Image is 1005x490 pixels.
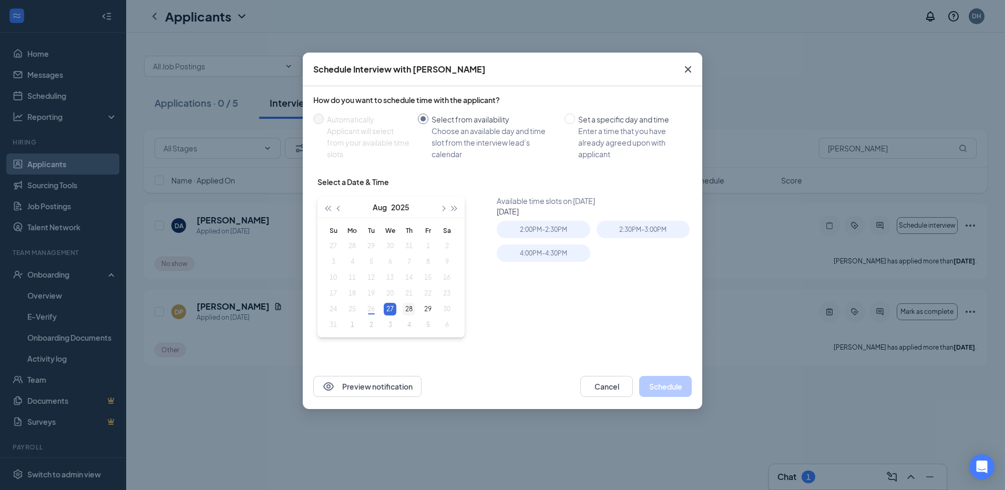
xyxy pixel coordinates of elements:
[403,319,415,331] div: 4
[399,301,418,317] td: 2025-08-28
[399,222,418,238] th: Th
[381,222,399,238] th: We
[422,319,434,331] div: 5
[373,197,387,218] button: Aug
[578,114,683,125] div: Set a specific day and time
[432,125,556,160] div: Choose an available day and time slot from the interview lead’s calendar
[391,197,409,218] button: 2025
[313,95,692,105] div: How do you want to schedule time with the applicant?
[343,222,362,238] th: Mo
[497,206,696,217] div: [DATE]
[639,376,692,397] button: Schedule
[313,64,486,75] div: Schedule Interview with [PERSON_NAME]
[324,222,343,238] th: Su
[317,177,389,187] div: Select a Date & Time
[597,221,690,238] div: 2:30PM - 3:00PM
[432,114,556,125] div: Select from availability
[418,222,437,238] th: Fr
[969,454,994,479] div: Open Intercom Messenger
[384,319,396,331] div: 3
[682,63,694,76] svg: Cross
[437,222,456,238] th: Sa
[422,303,434,315] div: 29
[327,125,409,160] div: Applicant will select from your available time slots
[497,221,590,238] div: 2:00PM - 2:30PM
[322,380,335,393] svg: Eye
[384,303,396,315] div: 27
[580,376,633,397] button: Cancel
[381,301,399,317] td: 2025-08-27
[381,317,399,333] td: 2025-09-03
[418,301,437,317] td: 2025-08-29
[343,317,362,333] td: 2025-09-01
[327,114,409,125] div: Automatically
[365,319,377,331] div: 2
[346,319,358,331] div: 1
[399,317,418,333] td: 2025-09-04
[362,222,381,238] th: Tu
[497,244,590,262] div: 4:00PM - 4:30PM
[674,53,702,86] button: Close
[313,376,422,397] button: EyePreview notification
[497,196,696,206] div: Available time slots on [DATE]
[403,303,415,315] div: 28
[578,125,683,160] div: Enter a time that you have already agreed upon with applicant
[418,317,437,333] td: 2025-09-05
[362,317,381,333] td: 2025-09-02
